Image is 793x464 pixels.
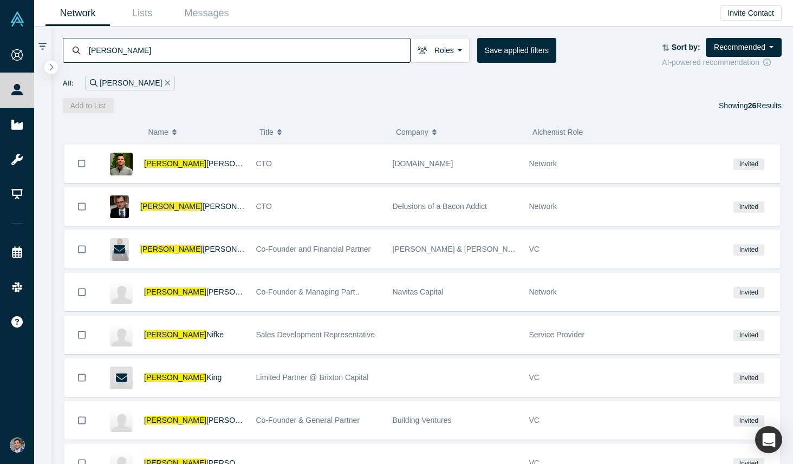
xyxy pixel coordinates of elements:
img: Will Schumaker's Account [10,437,25,453]
strong: Sort by: [672,43,700,51]
button: Recommended [706,38,782,57]
img: Alchemist Vault Logo [10,11,25,27]
button: Bookmark [65,402,99,439]
img: Travis Nifke's Profile Image [110,324,133,347]
span: [PERSON_NAME] & [PERSON_NAME], LLC [393,245,545,253]
button: Bookmark [65,273,99,311]
span: Building Ventures [393,416,452,424]
span: Invited [733,415,764,427]
a: Lists [110,1,174,26]
span: Delusions of a Bacon Addict [393,202,487,211]
a: [PERSON_NAME][PERSON_NAME] [144,287,269,296]
span: Network [529,287,557,296]
img: Travis Putnam's Profile Image [110,281,133,304]
img: Travis Bailey's Profile Image [110,195,129,218]
button: Add to List [63,98,114,113]
button: Bookmark [65,231,99,268]
span: Name [148,121,168,143]
strong: 26 [748,101,757,110]
span: CTO [256,202,272,211]
div: AI-powered recommendation [662,57,782,68]
span: Co-Founder & General Partner [256,416,360,424]
button: Name [148,121,248,143]
div: Showing [719,98,782,113]
button: Save applied filters [477,38,556,63]
span: [PERSON_NAME] [140,245,203,253]
img: Travis Reeder's Profile Image [110,153,133,175]
span: [PERSON_NAME] [206,159,269,168]
span: Invited [733,372,764,384]
span: VC [529,416,539,424]
span: Title [259,121,274,143]
span: Co-Founder and Financial Partner [256,245,371,253]
button: Bookmark [65,359,99,396]
span: Invited [733,330,764,341]
span: Network [529,159,557,168]
span: CTO [256,159,272,168]
span: Sales Development Representative [256,330,375,339]
span: Navitas Capital [393,287,444,296]
span: King [206,373,222,382]
input: Search by name, title, company, summary, expertise, investment criteria or topics of focus [88,37,410,63]
span: Alchemist Role [532,128,583,136]
span: Service Provider [529,330,585,339]
button: Bookmark [65,145,99,182]
span: VC [529,245,539,253]
span: Invited [733,244,764,256]
span: Company [396,121,428,143]
a: [PERSON_NAME]King [144,373,222,382]
span: [PERSON_NAME] [206,287,269,296]
span: Invited [733,287,764,298]
span: [PERSON_NAME] [206,416,269,424]
a: [PERSON_NAME][PERSON_NAME] [144,159,269,168]
span: Network [529,202,557,211]
span: Invited [733,159,764,170]
button: Bookmark [65,316,99,354]
a: [PERSON_NAME]Nifke [144,330,224,339]
span: All: [63,78,74,89]
span: [PERSON_NAME] [144,330,206,339]
span: Nifke [206,330,224,339]
span: [PERSON_NAME] [203,202,265,211]
span: Results [748,101,782,110]
button: Remove Filter [162,77,170,89]
span: [PERSON_NAME] [144,416,206,424]
a: Messages [174,1,239,26]
div: [PERSON_NAME] [85,76,175,90]
span: Invited [733,201,764,213]
span: [PERSON_NAME] [144,159,206,168]
button: Invite Contact [720,5,782,21]
button: Bookmark [65,188,99,225]
span: [PERSON_NAME] [140,202,203,211]
img: Travis D. Connors's Profile Image [110,409,133,432]
a: [PERSON_NAME][PERSON_NAME] [140,202,265,211]
button: Roles [410,38,470,63]
span: [PERSON_NAME] [144,373,206,382]
a: [PERSON_NAME][PERSON_NAME] [140,245,265,253]
a: [PERSON_NAME][PERSON_NAME] [144,416,269,424]
span: [DOMAIN_NAME] [393,159,453,168]
span: [PERSON_NAME] [203,245,265,253]
span: [PERSON_NAME] [144,287,206,296]
span: Co-Founder & Managing Part.. [256,287,360,296]
a: Network [45,1,110,26]
button: Company [396,121,521,143]
button: Title [259,121,385,143]
span: VC [529,373,539,382]
span: Limited Partner @ Brixton Capital [256,373,369,382]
